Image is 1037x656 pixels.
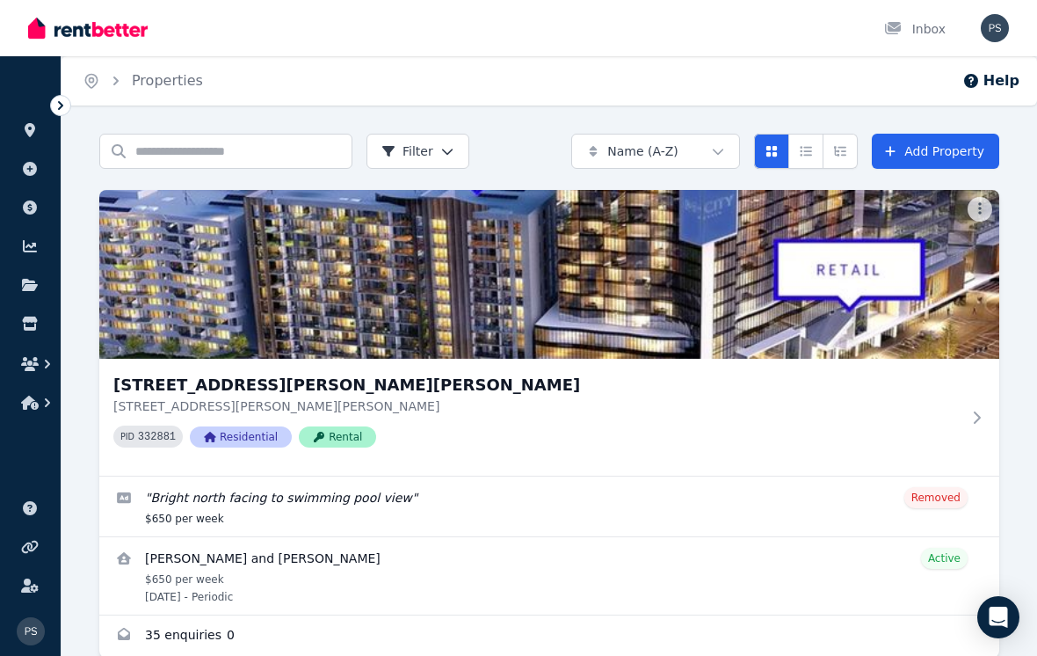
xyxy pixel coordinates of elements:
[113,397,961,415] p: [STREET_ADDRESS][PERSON_NAME][PERSON_NAME]
[884,20,946,38] div: Inbox
[138,431,176,443] code: 332881
[132,72,203,89] a: Properties
[962,70,1019,91] button: Help
[823,134,858,169] button: Expanded list view
[754,134,789,169] button: Card view
[99,190,999,476] a: 406/868 Blackburn Road, Clayton[STREET_ADDRESS][PERSON_NAME][PERSON_NAME][STREET_ADDRESS][PERSON_...
[113,373,961,397] h3: [STREET_ADDRESS][PERSON_NAME][PERSON_NAME]
[99,477,999,536] a: Edit listing: Bright north facing to swimming pool view
[99,537,999,615] a: View details for Chang Liu and Chengyi Zhou
[981,14,1009,42] img: Prashanth shetty
[977,596,1019,638] div: Open Intercom Messenger
[28,15,148,41] img: RentBetter
[62,56,224,106] nav: Breadcrumb
[17,617,45,645] img: Prashanth shetty
[607,142,678,160] span: Name (A-Z)
[872,134,999,169] a: Add Property
[299,426,376,448] span: Rental
[120,432,134,441] small: PID
[754,134,858,169] div: View options
[571,134,740,169] button: Name (A-Z)
[968,197,992,222] button: More options
[190,426,292,448] span: Residential
[99,190,999,359] img: 406/868 Blackburn Road, Clayton
[366,134,469,169] button: Filter
[381,142,433,160] span: Filter
[788,134,823,169] button: Compact list view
